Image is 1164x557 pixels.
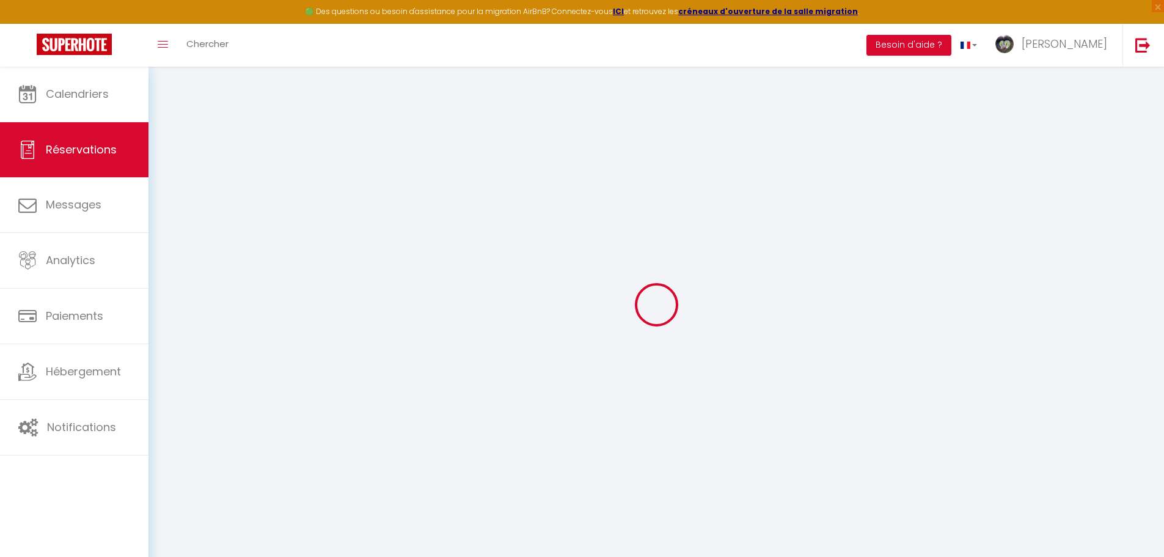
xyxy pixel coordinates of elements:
img: ... [995,35,1014,53]
span: [PERSON_NAME] [1022,36,1107,51]
span: Réservations [46,142,117,157]
a: ICI [613,6,624,17]
img: Super Booking [37,34,112,55]
a: Chercher [177,24,238,67]
a: créneaux d'ouverture de la salle migration [678,6,858,17]
img: logout [1135,37,1151,53]
span: Paiements [46,308,103,323]
button: Ouvrir le widget de chat LiveChat [10,5,46,42]
span: Calendriers [46,86,109,101]
span: Analytics [46,253,95,268]
span: Hébergement [46,364,121,379]
span: Chercher [186,37,229,50]
span: Notifications [47,419,116,435]
a: ... [PERSON_NAME] [986,24,1122,67]
button: Besoin d'aide ? [866,35,951,56]
span: Messages [46,197,101,212]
